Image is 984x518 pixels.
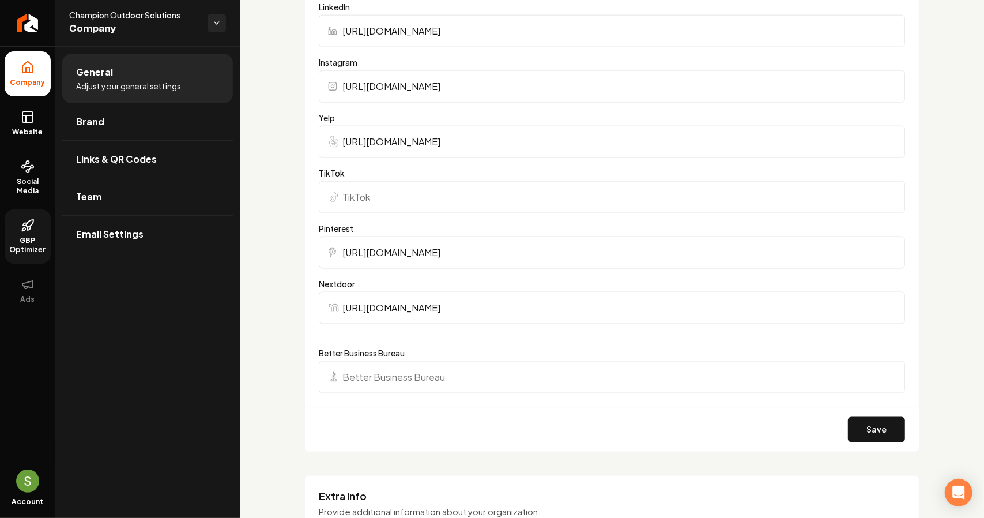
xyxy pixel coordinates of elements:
[76,227,144,241] span: Email Settings
[5,209,51,264] a: GBP Optimizer
[76,115,104,129] span: Brand
[5,268,51,313] button: Ads
[76,65,113,79] span: General
[76,80,183,92] span: Adjust your general settings.
[319,278,905,290] label: Nextdoor
[5,177,51,196] span: Social Media
[16,470,39,493] button: Open user button
[319,15,905,47] input: LinkedIn
[16,295,40,304] span: Ads
[62,141,233,178] a: Links & QR Codes
[319,223,905,234] label: Pinterest
[6,78,50,87] span: Company
[945,479,972,506] div: Open Intercom Messenger
[8,127,48,137] span: Website
[69,21,198,37] span: Company
[319,167,905,179] label: TikTok
[319,361,905,393] input: Better Business Bureau
[848,417,905,442] button: Save
[16,470,39,493] img: Sales Champion
[319,292,905,324] input: Nextdoor
[62,103,233,140] a: Brand
[62,178,233,215] a: Team
[5,236,51,254] span: GBP Optimizer
[319,181,905,213] input: TikTok
[319,126,905,158] input: Yelp
[76,152,157,166] span: Links & QR Codes
[319,112,905,123] label: Yelp
[12,497,44,506] span: Account
[319,347,905,359] label: Better Business Bureau
[319,490,905,504] h3: Extra Info
[319,70,905,103] input: Instagram
[76,190,102,204] span: Team
[319,57,905,68] label: Instagram
[69,9,198,21] span: Champion Outdoor Solutions
[5,151,51,205] a: Social Media
[5,101,51,146] a: Website
[319,1,905,13] label: LinkedIn
[62,216,233,253] a: Email Settings
[319,237,905,269] input: Pinterest
[17,14,39,32] img: Rebolt Logo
